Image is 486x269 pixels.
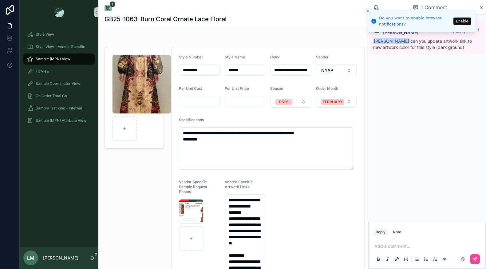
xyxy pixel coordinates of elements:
span: Vendor [316,55,329,59]
a: Sample Coordinator View [23,78,95,89]
span: Specifications [179,117,204,122]
span: Per Unit Price [225,86,249,91]
button: Select Button [270,96,311,108]
a: Fit View [23,66,95,77]
span: [PERSON_NAME] [373,38,410,44]
div: FEBRUARY [323,99,342,105]
button: Close toast [365,8,371,14]
span: LM [27,254,34,262]
button: Enable [453,18,471,25]
span: Season [270,86,283,91]
span: 1 [109,1,115,7]
span: NYAP [321,67,333,73]
span: Fit View [36,69,49,74]
span: Style Number [179,55,203,59]
span: Sample (MPN) View [36,57,70,61]
span: Per Unit Cost [179,86,202,91]
button: Note [390,228,404,236]
a: On Order Total Co [23,90,95,101]
button: Reply [373,228,388,236]
div: PS26 [279,99,289,105]
button: 1 [105,5,112,12]
img: App logo [54,7,64,17]
span: Sample (MPN) Attribute View [36,118,86,123]
span: Order Month [316,86,338,91]
p: [PERSON_NAME] [43,255,78,261]
div: scrollable content [20,25,98,134]
div: Note [393,230,401,235]
span: 1 Comment [421,4,447,11]
a: Sample Tracking - Internal [23,103,95,114]
span: Style Name [225,55,245,59]
button: Select Button [316,96,357,108]
a: Sample (MPN) View [23,53,95,65]
span: Vendor Specific Sample Request Photos [179,180,207,194]
a: Style View - Vendor Specific [23,41,95,52]
h1: GB25-1063-Burn Coral Ornate Lace Floral [105,15,227,23]
a: Sample (MPN) Attribute View [23,115,95,126]
span: Vendor Specific Artwork Links [225,180,253,189]
span: Style View - Vendor Specific [36,44,85,49]
button: Select Button [316,65,357,76]
span: On Order Total Co [36,93,67,98]
span: Color [270,55,280,59]
span: Sample Coordinator View [36,81,80,86]
a: Style View [23,29,95,40]
span: Sample Tracking - Internal [36,106,82,111]
div: Do you want to enable browser notifications? [379,15,452,27]
span: Style View [36,32,54,37]
span: can you update artwork link to new artwork color for this style (dark ground) [373,38,472,50]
